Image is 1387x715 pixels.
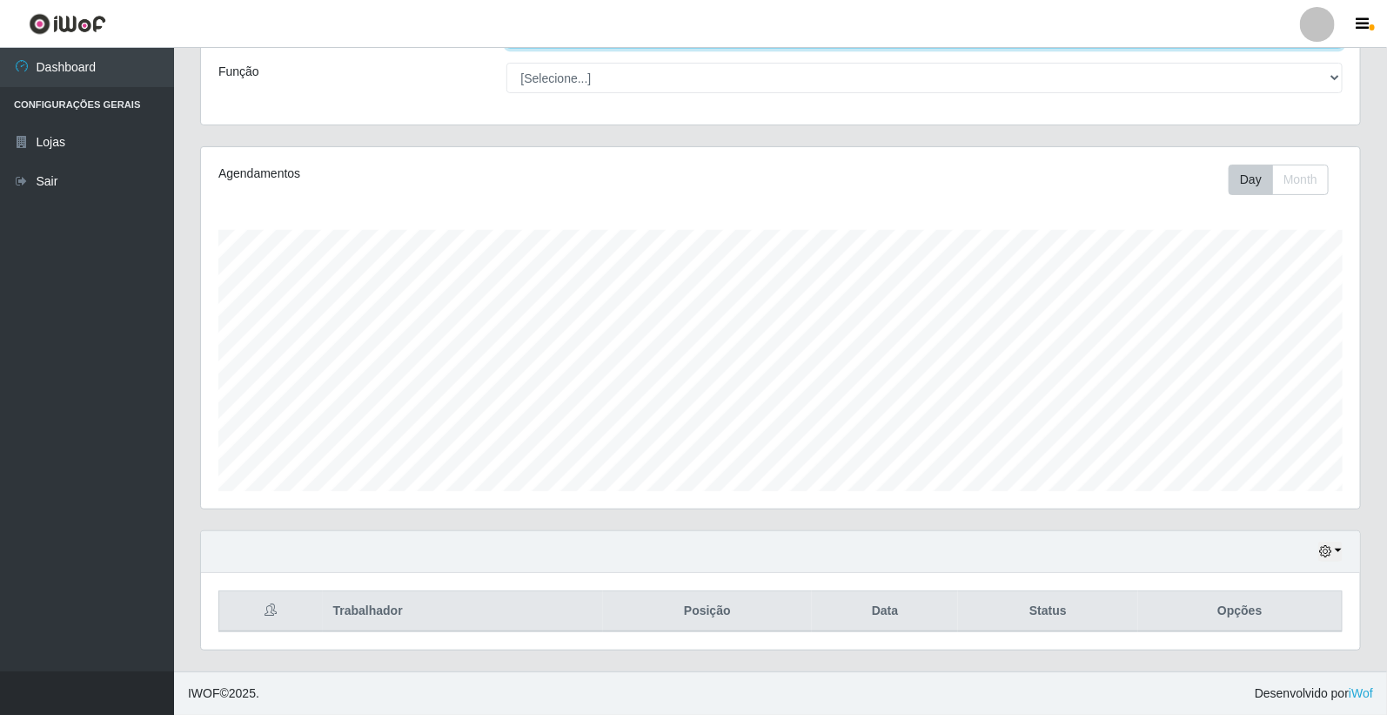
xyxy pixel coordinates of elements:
[29,13,106,35] img: CoreUI Logo
[1229,165,1273,195] button: Day
[1229,165,1329,195] div: First group
[1255,685,1373,703] span: Desenvolvido por
[188,685,259,703] span: © 2025 .
[1138,591,1343,632] th: Opções
[812,591,958,632] th: Data
[218,63,259,81] label: Função
[958,591,1138,632] th: Status
[218,165,672,183] div: Agendamentos
[603,591,812,632] th: Posição
[1272,165,1329,195] button: Month
[1229,165,1343,195] div: Toolbar with button groups
[188,686,220,700] span: IWOF
[1349,686,1373,700] a: iWof
[323,591,603,632] th: Trabalhador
